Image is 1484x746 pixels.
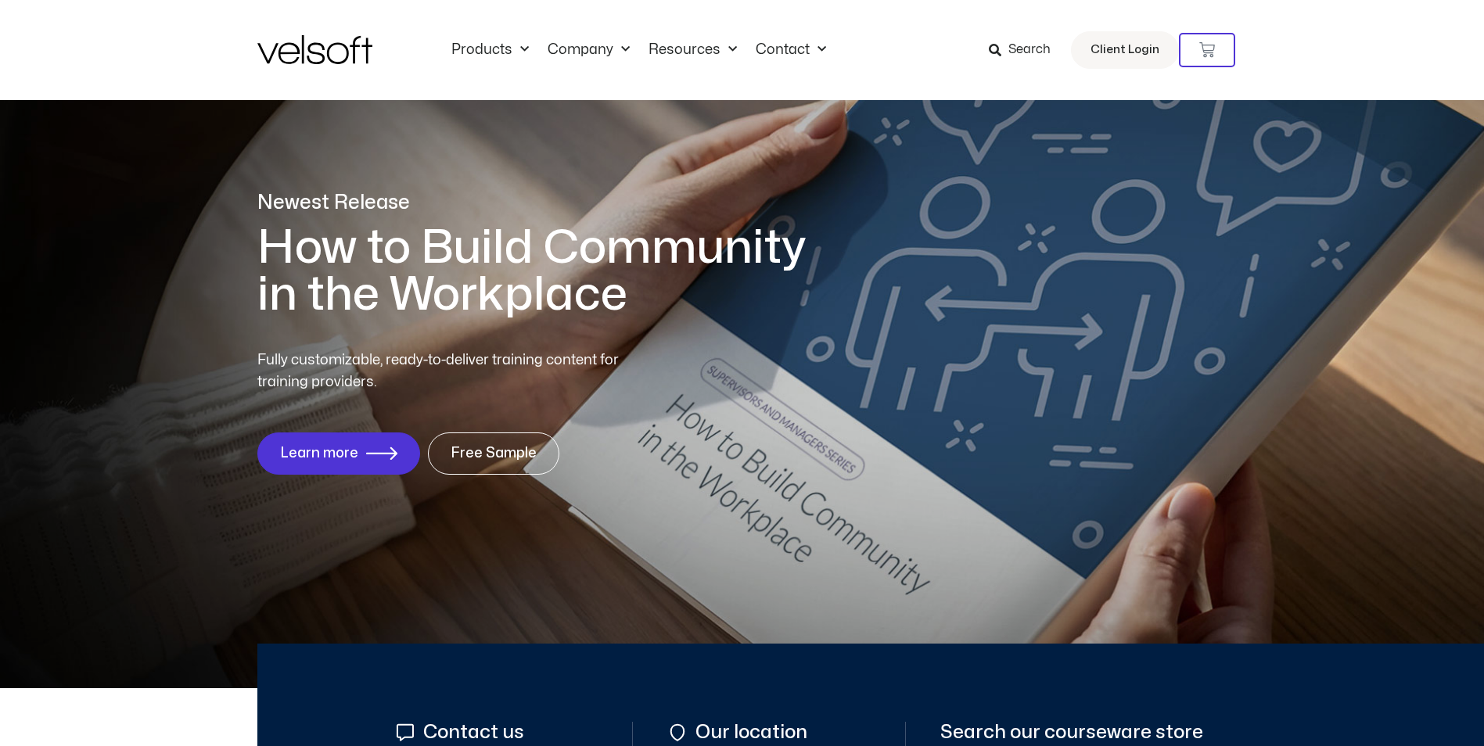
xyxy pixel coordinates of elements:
[639,41,746,59] a: ResourcesMenu Toggle
[442,41,538,59] a: ProductsMenu Toggle
[257,224,828,318] h1: How to Build Community in the Workplace
[451,446,537,461] span: Free Sample
[280,446,358,461] span: Learn more
[257,35,372,64] img: Velsoft Training Materials
[257,350,647,393] p: Fully customizable, ready-to-deliver training content for training providers.
[1071,31,1179,69] a: Client Login
[1091,40,1159,60] span: Client Login
[989,37,1062,63] a: Search
[940,722,1203,743] span: Search our courseware store
[746,41,835,59] a: ContactMenu Toggle
[692,722,807,743] span: Our location
[419,722,524,743] span: Contact us
[428,432,559,475] a: Free Sample
[257,189,828,217] p: Newest Release
[1008,40,1051,60] span: Search
[442,41,835,59] nav: Menu
[538,41,639,59] a: CompanyMenu Toggle
[257,432,420,475] a: Learn more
